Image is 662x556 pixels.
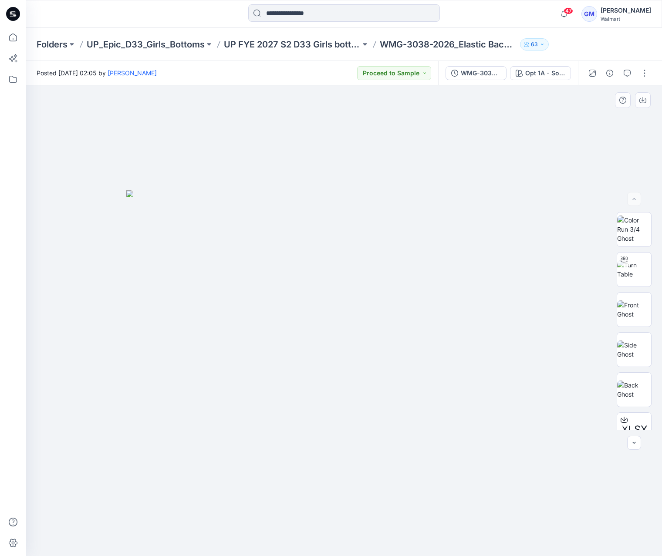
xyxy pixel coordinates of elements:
[446,66,507,80] button: WMG-3038-2026_Elastic Back 5pkt Denim Shorts 3 Inseam_Full Colorway
[108,69,157,77] a: [PERSON_NAME]
[617,300,651,319] img: Front Ghost
[461,68,501,78] div: WMG-3038-2026_Elastic Back 5pkt Denim Shorts 3 Inseam_Full Colorway
[37,68,157,78] span: Posted [DATE] 02:05 by
[37,38,68,51] a: Folders
[617,216,651,243] img: Color Run 3/4 Ghost
[87,38,205,51] a: UP_Epic_D33_Girls_Bottoms
[617,340,651,359] img: Side Ghost
[617,381,651,399] img: Back Ghost
[621,422,647,438] span: XLSX
[564,7,573,14] span: 47
[601,5,651,16] div: [PERSON_NAME]
[601,16,651,22] div: Walmart
[531,40,538,49] p: 63
[380,38,517,51] p: WMG-3038-2026_Elastic Back 5pkt Denim Shorts 3 Inseam
[617,260,651,279] img: Turn Table
[603,66,617,80] button: Details
[520,38,549,51] button: 63
[525,68,565,78] div: Opt 1A - Soft Silver
[510,66,571,80] button: Opt 1A - Soft Silver
[581,6,597,22] div: GM
[224,38,361,51] a: UP FYE 2027 S2 D33 Girls bottoms Epic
